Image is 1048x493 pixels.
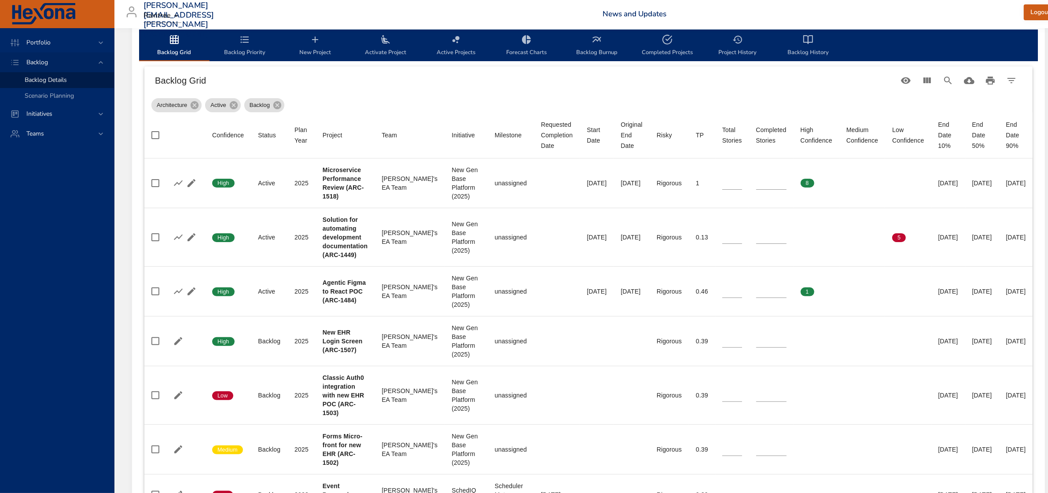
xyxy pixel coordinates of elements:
button: Show Burnup [172,231,185,244]
div: 0.39 [696,445,708,454]
div: New Gen Base Platform (2025) [452,324,481,359]
span: Project [323,130,368,140]
div: Sort [382,130,397,140]
div: 0.39 [696,391,708,400]
div: Low Confidence [892,125,924,146]
span: High [212,179,235,187]
span: Completed Projects [637,34,697,58]
div: End Date 90% [1006,119,1026,151]
b: Classic Auth0 integration with new EHR POC (ARC-1503) [323,374,364,416]
span: High [212,234,235,242]
button: Search [938,70,959,91]
div: New Gen Base Platform (2025) [452,274,481,309]
span: 1 [801,288,814,296]
div: End Date 50% [972,119,992,151]
span: Initiative [452,130,481,140]
span: Confidence [212,130,244,140]
span: TP [696,130,708,140]
div: Sort [541,119,573,151]
div: Active [258,179,280,188]
span: Medium Confidence [846,125,878,146]
div: New Gen Base Platform (2025) [452,220,481,255]
span: Active [205,101,231,110]
span: 0 [846,234,860,242]
div: Sort [258,130,276,140]
div: Status [258,130,276,140]
div: 0.46 [696,287,708,296]
div: High Confidence [801,125,832,146]
div: Start Date [587,125,607,146]
span: Milestone [495,130,527,140]
div: Sort [696,130,704,140]
div: Sort [756,125,787,146]
div: TP [696,130,704,140]
span: Teams [19,129,51,138]
span: Team [382,130,438,140]
img: Hexona [11,3,77,25]
div: [DATE] [938,179,958,188]
div: [DATE] [1006,287,1026,296]
div: [DATE] [938,391,958,400]
div: Sort [892,125,924,146]
div: Sort [621,119,642,151]
div: [DATE] [938,445,958,454]
div: [DATE] [972,179,992,188]
b: Solution for automating development documentation (ARC-1449) [323,216,368,258]
div: [DATE] [587,233,607,242]
div: unassigned [495,391,527,400]
span: Portfolio [19,38,58,47]
div: unassigned [495,337,527,346]
button: Edit Project Details [172,389,185,402]
div: New Gen Base Platform (2025) [452,378,481,413]
div: Sort [801,125,832,146]
div: [DATE] [938,337,958,346]
div: Original End Date [621,119,642,151]
div: Sort [294,125,309,146]
div: Active [258,233,280,242]
button: View Columns [916,70,938,91]
span: 5 [892,234,906,242]
div: 0.39 [696,337,708,346]
div: [PERSON_NAME]'s EA Team [382,174,438,192]
button: Edit Project Details [185,177,198,190]
div: 1 [696,179,708,188]
div: [DATE] [621,179,642,188]
div: Sort [722,125,742,146]
span: Backlog [19,58,55,66]
button: Show Burnup [172,285,185,298]
div: Plan Year [294,125,309,146]
span: Low [212,392,233,400]
span: Backlog Grid [144,34,204,58]
span: High [212,338,235,346]
div: unassigned [495,287,527,296]
div: [DATE] [972,337,992,346]
div: Completed Stories [756,125,787,146]
span: Scenario Planning [25,92,74,100]
div: Sort [452,130,475,140]
div: [DATE] [1006,179,1026,188]
div: Rigorous [657,337,682,346]
span: 0 [892,288,906,296]
h6: Backlog Grid [155,74,895,88]
div: backlog-tab [139,29,1038,61]
button: Download CSV [959,70,980,91]
div: 2025 [294,179,309,188]
div: Sort [846,125,878,146]
div: [DATE] [587,179,607,188]
div: Backlog [258,445,280,454]
div: End Date 10% [938,119,958,151]
span: Initiatives [19,110,59,118]
span: Requested Completion Date [541,119,573,151]
span: 8 [801,179,814,187]
span: Backlog Burnup [567,34,627,58]
div: unassigned [495,179,527,188]
button: Show Burnup [172,177,185,190]
span: Project History [708,34,768,58]
div: Risky [657,130,672,140]
button: Edit Project Details [185,285,198,298]
div: Total Stories [722,125,742,146]
div: Initiative [452,130,475,140]
span: Risky [657,130,682,140]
